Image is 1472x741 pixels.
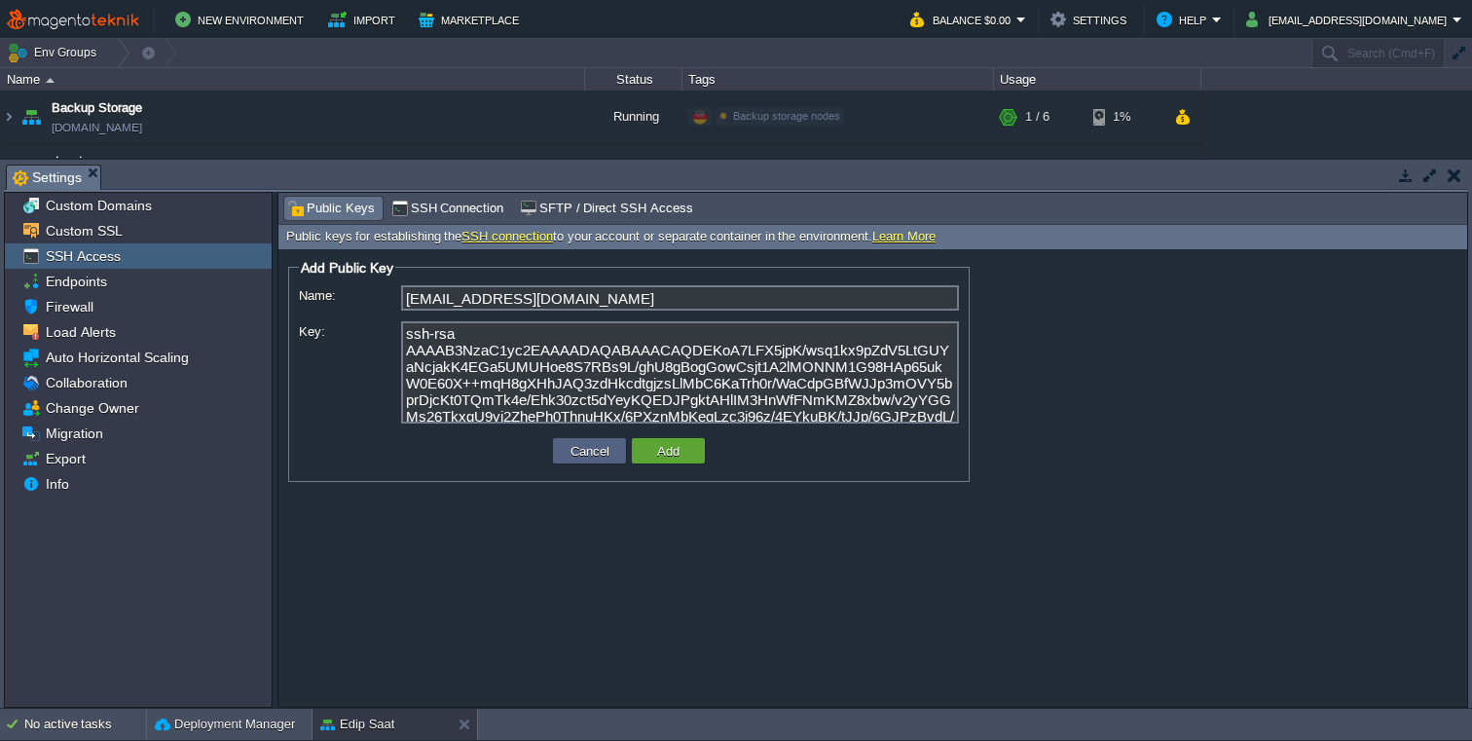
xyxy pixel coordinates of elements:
[1025,91,1049,143] div: 1 / 6
[1157,8,1212,31] button: Help
[42,425,106,442] a: Migration
[585,91,682,143] div: Running
[13,166,82,190] span: Settings
[42,323,119,341] a: Load Alerts
[42,273,110,290] a: Endpoints
[1050,8,1132,31] button: Settings
[42,298,96,315] a: Firewall
[565,442,615,460] button: Cancel
[155,715,295,734] button: Deployment Manager
[1025,144,1063,197] div: 0 / 472
[46,78,55,83] img: AMDAwAAAACH5BAEAAAAALAAAAAABAAEAAAICRAEAOw==
[42,450,89,467] a: Export
[1,144,17,197] img: AMDAwAAAACH5BAEAAAAALAAAAAABAAEAAAICRAEAOw==
[586,68,681,91] div: Status
[42,247,124,265] a: SSH Access
[42,399,142,417] a: Change Owner
[278,225,1467,249] div: Public keys for establishing the to your account or separate container in the environment.
[320,715,394,734] button: Edip Saat
[651,442,685,460] button: Add
[1,91,17,143] img: AMDAwAAAACH5BAEAAAAALAAAAAABAAEAAAICRAEAOw==
[2,68,584,91] div: Name
[995,68,1200,91] div: Usage
[42,197,155,214] a: Custom Domains
[1093,91,1157,143] div: 1%
[52,98,142,118] a: Backup Storage
[42,374,130,391] a: Collaboration
[42,349,192,366] a: Auto Horizontal Scaling
[391,198,504,219] span: SSH Connection
[872,229,936,243] a: Learn More
[299,285,399,306] label: Name:
[18,91,45,143] img: AMDAwAAAACH5BAEAAAAALAAAAAABAAEAAAICRAEAOw==
[419,8,525,31] button: Marketplace
[1093,144,1157,197] div: 25%
[42,222,126,240] a: Custom SSL
[301,260,393,276] span: Add Public Key
[24,709,146,740] div: No active tasks
[42,475,72,493] a: Info
[328,8,401,31] button: Import
[299,321,399,342] label: Key:
[520,198,692,219] span: SFTP / Direct SSH Access
[733,110,840,122] span: Backup storage nodes
[585,144,682,197] div: Stopped
[7,8,139,32] img: MagentoTeknik
[461,229,553,243] a: SSH connection
[910,8,1016,31] button: Balance $0.00
[683,68,993,91] div: Tags
[287,198,375,219] span: Public Keys
[18,144,45,197] img: AMDAwAAAACH5BAEAAAAALAAAAAABAAEAAAICRAEAOw==
[52,152,87,171] a: dceytr
[7,39,103,66] button: Env Groups
[52,118,142,137] span: [DOMAIN_NAME]
[1246,8,1453,31] button: [EMAIL_ADDRESS][DOMAIN_NAME]
[175,8,310,31] button: New Environment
